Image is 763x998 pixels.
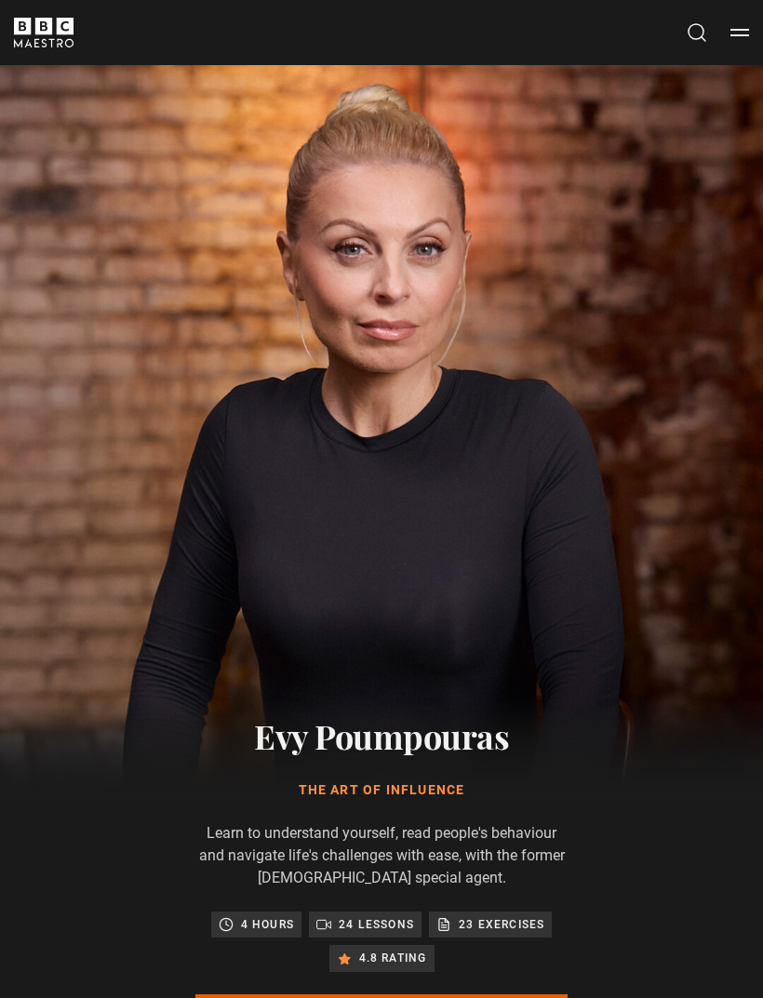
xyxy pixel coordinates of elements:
p: 23 exercises [459,915,544,934]
button: Toggle navigation [730,23,749,42]
h2: Evy Poumpouras [195,712,568,759]
p: 4 hours [241,915,294,934]
svg: BBC Maestro [14,18,74,47]
h1: The Art of Influence [195,781,568,800]
p: 4.8 rating [359,949,427,967]
p: Learn to understand yourself, read people's behaviour and navigate life's challenges with ease, w... [195,822,568,889]
p: 24 lessons [339,915,414,934]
